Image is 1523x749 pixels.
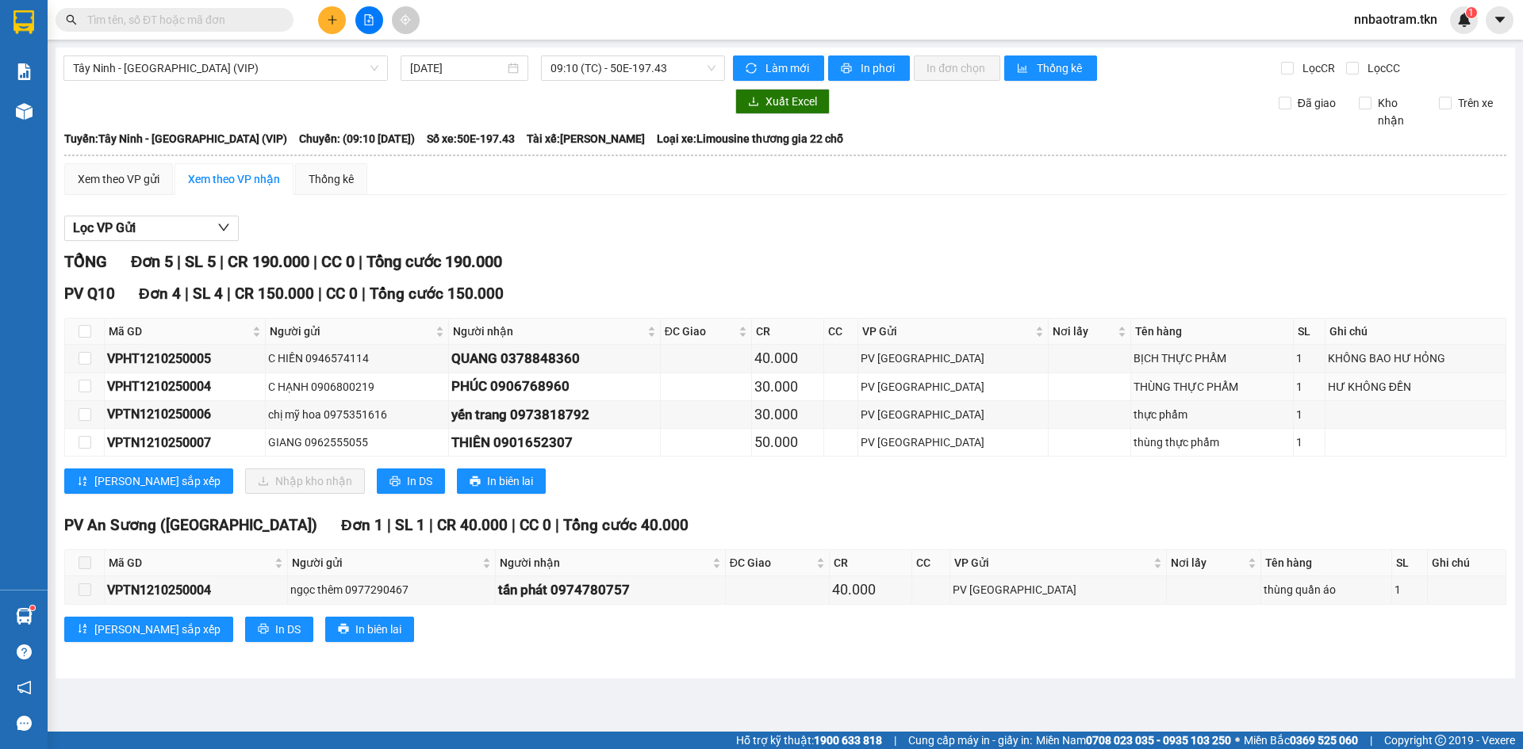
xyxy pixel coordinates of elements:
[457,468,546,494] button: printerIn biên lai
[563,516,689,534] span: Tổng cước 40.000
[17,680,32,695] span: notification
[355,621,401,638] span: In biên lai
[258,623,269,636] span: printer
[1134,350,1291,367] div: BỊCH THỰC PHẨM
[313,252,317,271] span: |
[665,323,735,340] span: ĐC Giao
[451,432,657,453] div: THIÊN 0901652307
[107,580,285,600] div: VPTN1210250004
[551,56,715,80] span: 09:10 (TC) - 50E-197.43
[470,476,481,488] span: printer
[64,468,233,494] button: sort-ascending[PERSON_NAME] sắp xếp
[748,96,759,109] span: download
[338,623,349,636] span: printer
[487,472,533,490] span: In biên lai
[1435,735,1446,746] span: copyright
[185,285,189,303] span: |
[1328,378,1503,396] div: HƯ KHÔNG ĐỀN
[814,734,882,747] strong: 1900 633 818
[318,6,346,34] button: plus
[268,406,446,423] div: chị mỹ hoa 0975351616
[227,285,231,303] span: |
[389,476,401,488] span: printer
[64,252,107,271] span: TỔNG
[1361,59,1402,77] span: Lọc CC
[193,285,223,303] span: SL 4
[268,434,446,451] div: GIANG 0962555055
[832,579,909,601] div: 40.000
[109,554,271,571] span: Mã GD
[64,285,115,303] span: PV Q10
[500,554,709,571] span: Người nhận
[177,252,181,271] span: |
[105,429,266,457] td: VPTN1210250007
[828,55,910,81] button: printerIn phơi
[1392,550,1428,576] th: SL
[858,429,1049,457] td: PV Tây Ninh
[228,252,309,271] span: CR 190.000
[894,732,896,749] span: |
[105,401,266,429] td: VPTN1210250006
[451,376,657,397] div: PHÚC 0906768960
[107,433,263,453] div: VPTN1210250007
[17,644,32,659] span: question-circle
[429,516,433,534] span: |
[325,617,414,642] button: printerIn biên lai
[245,617,313,642] button: printerIn DS
[754,376,821,398] div: 30.000
[765,93,817,110] span: Xuất Excel
[858,345,1049,373] td: PV Hòa Thành
[858,373,1049,401] td: PV Hòa Thành
[327,14,338,25] span: plus
[1428,550,1506,576] th: Ghi chú
[109,323,249,340] span: Mã GD
[1296,378,1322,396] div: 1
[1235,737,1240,743] span: ⚪️
[1296,59,1337,77] span: Lọc CR
[16,63,33,80] img: solution-icon
[861,406,1045,423] div: PV [GEOGRAPHIC_DATA]
[370,285,504,303] span: Tổng cước 150.000
[299,130,415,147] span: Chuyến: (09:10 [DATE])
[268,350,446,367] div: C HIỀN 0946574114
[950,576,1167,604] td: PV Tây Ninh
[400,14,411,25] span: aim
[954,554,1150,571] span: VP Gửi
[512,516,516,534] span: |
[1468,7,1474,18] span: 1
[270,323,432,340] span: Người gửi
[73,218,136,238] span: Lọc VP Gửi
[914,55,1000,81] button: In đơn chọn
[1053,323,1115,340] span: Nơi lấy
[1328,350,1503,367] div: KHÔNG BAO HƯ HỎNG
[359,252,363,271] span: |
[217,221,230,234] span: down
[1086,734,1231,747] strong: 0708 023 035 - 0935 103 250
[321,252,355,271] span: CC 0
[1296,406,1322,423] div: 1
[64,617,233,642] button: sort-ascending[PERSON_NAME] sắp xếp
[908,732,1032,749] span: Cung cấp máy in - giấy in:
[77,623,88,636] span: sort-ascending
[451,404,657,426] div: yến trang 0973818792
[366,252,502,271] span: Tổng cước 190.000
[268,378,446,396] div: C HẠNH 0906800219
[1466,7,1477,18] sup: 1
[78,170,159,188] div: Xem theo VP gửi
[1394,581,1425,598] div: 1
[555,516,559,534] span: |
[1291,94,1342,112] span: Đã giao
[64,516,317,534] span: PV An Sương ([GEOGRAPHIC_DATA])
[754,431,821,453] div: 50.000
[64,132,287,145] b: Tuyến: Tây Ninh - [GEOGRAPHIC_DATA] (VIP)
[1261,550,1391,576] th: Tên hàng
[1296,350,1322,367] div: 1
[235,285,314,303] span: CR 150.000
[387,516,391,534] span: |
[139,285,181,303] span: Đơn 4
[520,516,551,534] span: CC 0
[1341,10,1450,29] span: nnbaotram.tkn
[1036,732,1231,749] span: Miền Nam
[841,63,854,75] span: printer
[363,14,374,25] span: file-add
